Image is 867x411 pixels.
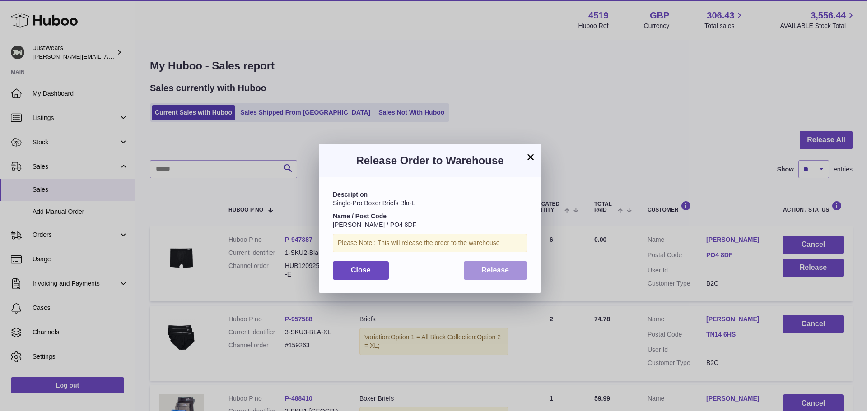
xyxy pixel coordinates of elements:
[333,212,387,220] strong: Name / Post Code
[525,152,536,162] button: ×
[333,199,415,207] span: Single-Pro Boxer Briefs Bla-L
[351,266,371,274] span: Close
[333,234,527,252] div: Please Note : This will release the order to the warehouse
[333,191,368,198] strong: Description
[482,266,509,274] span: Release
[333,221,416,228] span: [PERSON_NAME] / PO4 8DF
[464,261,527,280] button: Release
[333,261,389,280] button: Close
[333,153,527,168] h3: Release Order to Warehouse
